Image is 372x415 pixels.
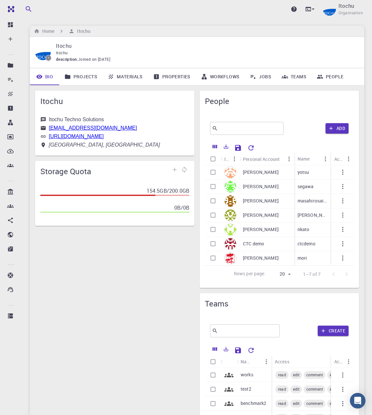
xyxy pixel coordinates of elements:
[224,195,236,207] img: avatar
[304,386,325,392] span: comment
[290,372,302,378] span: edit
[205,298,354,309] span: Teams
[251,357,261,367] button: Sort
[209,344,220,354] button: Columns
[229,154,240,164] button: Menu
[232,344,245,357] button: Save Explorer Settings
[334,153,343,165] div: Actions
[284,154,294,164] button: Menu
[343,357,354,367] button: Menu
[339,2,354,10] p: Itochu
[275,386,289,392] span: read
[261,357,272,367] button: Menu
[12,4,31,10] span: サポート
[243,255,279,261] p: [PERSON_NAME]
[243,212,279,218] p: [PERSON_NAME]
[33,28,92,35] nav: breadcrumb
[243,198,279,204] p: [PERSON_NAME]
[224,166,236,178] img: avatar
[224,181,236,193] img: avatar
[241,371,253,378] p: works
[40,96,189,106] span: Itochu
[276,68,312,85] a: Teams
[290,386,302,392] span: edit
[56,50,68,55] span: itochu
[304,372,325,378] span: comment
[40,166,170,176] span: Storage Quota
[294,152,331,165] div: Name
[268,269,293,279] div: 20
[5,6,14,12] img: logo
[220,344,232,354] button: Export
[209,141,220,152] button: Columns
[56,42,354,50] p: Itochu
[298,169,309,175] p: yotsu
[174,204,189,212] p: 0B / 0B
[298,226,310,233] p: nkato
[245,344,258,357] button: Reset Explorer Settings
[224,238,236,250] img: avatar
[334,355,343,368] div: Actions
[290,401,302,406] span: edit
[304,401,325,406] span: comment
[331,153,354,165] div: Actions
[350,393,365,409] div: Open Intercom Messenger
[205,96,354,106] span: People
[221,355,237,368] div: Icon
[224,252,236,264] img: avatar
[78,56,110,63] span: Joined on [DATE]
[243,240,264,247] p: CTC demo
[272,355,351,368] div: Access
[298,212,327,218] p: [PERSON_NAME]
[275,401,289,406] span: read
[298,240,315,247] p: ctcdemo
[320,154,331,164] button: Menu
[241,386,251,392] p: test2
[224,224,236,236] img: avatar
[298,198,327,204] p: masahirosaito
[245,141,258,154] button: Reset Explorer Settings
[243,153,280,165] div: Personal Account
[234,270,266,278] p: Rows per page:
[327,386,346,392] span: execute
[237,355,272,368] div: Name
[243,183,279,190] p: [PERSON_NAME]
[49,117,104,123] div: Itochu Techno Solutions
[220,141,232,152] button: Export
[74,28,90,35] h6: Itochu
[49,125,137,131] a: [EMAIL_ADDRESS][DOMAIN_NAME]
[325,123,349,134] button: Add
[102,68,148,85] a: Materials
[343,154,354,164] button: Menu
[148,68,196,85] a: Properties
[298,152,310,165] div: Name
[323,3,336,16] img: Itochu
[59,68,102,85] a: Projects
[56,56,78,63] span: description :
[232,141,245,154] button: Save Explorer Settings
[298,255,307,261] p: mori
[245,68,276,85] a: Jobs
[224,209,236,221] img: avatar
[331,355,354,368] div: Actions
[241,400,267,407] p: benchmark2
[327,372,346,378] span: execute
[275,372,289,378] span: read
[327,401,346,406] span: execute
[303,271,321,278] p: 1–7 of 7
[196,68,245,85] a: Workflows
[241,355,251,368] div: Name
[298,183,314,190] p: segawa
[49,134,104,139] a: [URL][DOMAIN_NAME]
[30,68,59,85] a: Bio
[240,153,294,165] div: Personal Account
[243,169,279,175] p: [PERSON_NAME]
[147,187,189,195] p: 154.5GB / 200.0GB
[339,10,363,16] span: Organisation
[221,153,240,165] div: Icon
[275,355,289,368] div: Access
[224,153,229,165] div: Icon
[243,226,279,233] p: [PERSON_NAME]
[318,326,349,336] button: Create
[312,68,349,85] a: People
